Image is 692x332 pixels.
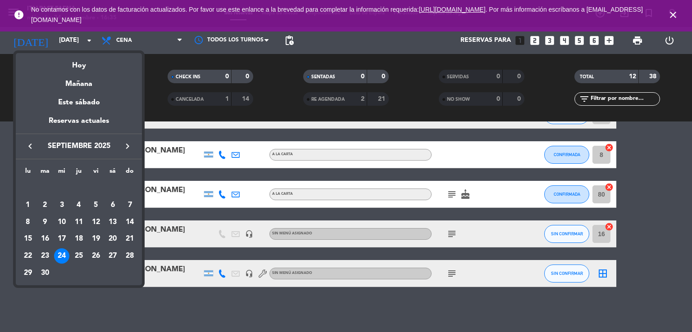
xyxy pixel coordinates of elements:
[36,197,54,214] td: 2 de septiembre de 2025
[20,215,36,230] div: 8
[53,166,70,180] th: miércoles
[122,215,137,230] div: 14
[16,90,142,115] div: Este sábado
[16,53,142,72] div: Hoy
[37,215,53,230] div: 9
[87,247,105,265] td: 26 de septiembre de 2025
[71,215,86,230] div: 11
[105,166,122,180] th: sábado
[71,231,86,247] div: 18
[36,247,54,265] td: 23 de septiembre de 2025
[88,197,104,213] div: 5
[36,166,54,180] th: martes
[121,230,138,247] td: 21 de septiembre de 2025
[54,215,69,230] div: 10
[37,231,53,247] div: 16
[53,214,70,231] td: 10 de septiembre de 2025
[88,215,104,230] div: 12
[20,231,36,247] div: 15
[70,230,87,247] td: 18 de septiembre de 2025
[105,247,122,265] td: 27 de septiembre de 2025
[105,197,120,213] div: 6
[20,248,36,264] div: 22
[105,230,122,247] td: 20 de septiembre de 2025
[88,231,104,247] div: 19
[54,248,69,264] div: 24
[87,230,105,247] td: 19 de septiembre de 2025
[105,197,122,214] td: 6 de septiembre de 2025
[122,231,137,247] div: 21
[19,230,36,247] td: 15 de septiembre de 2025
[25,141,36,152] i: keyboard_arrow_left
[105,214,122,231] td: 13 de septiembre de 2025
[87,214,105,231] td: 12 de septiembre de 2025
[70,166,87,180] th: jueves
[70,247,87,265] td: 25 de septiembre de 2025
[19,166,36,180] th: lunes
[19,265,36,282] td: 29 de septiembre de 2025
[36,230,54,247] td: 16 de septiembre de 2025
[16,115,142,134] div: Reservas actuales
[121,166,138,180] th: domingo
[122,141,133,152] i: keyboard_arrow_right
[105,248,120,264] div: 27
[54,197,69,213] div: 3
[53,230,70,247] td: 17 de septiembre de 2025
[121,197,138,214] td: 7 de septiembre de 2025
[20,197,36,213] div: 1
[71,197,86,213] div: 4
[87,197,105,214] td: 5 de septiembre de 2025
[122,197,137,213] div: 7
[87,166,105,180] th: viernes
[37,265,53,281] div: 30
[20,265,36,281] div: 29
[19,179,138,197] td: SEP.
[88,248,104,264] div: 26
[122,248,137,264] div: 28
[70,214,87,231] td: 11 de septiembre de 2025
[19,197,36,214] td: 1 de septiembre de 2025
[70,197,87,214] td: 4 de septiembre de 2025
[105,215,120,230] div: 13
[53,247,70,265] td: 24 de septiembre de 2025
[54,231,69,247] div: 17
[36,265,54,282] td: 30 de septiembre de 2025
[36,214,54,231] td: 9 de septiembre de 2025
[37,197,53,213] div: 2
[38,140,119,152] span: septiembre 2025
[105,231,120,247] div: 20
[121,214,138,231] td: 14 de septiembre de 2025
[19,247,36,265] td: 22 de septiembre de 2025
[71,248,86,264] div: 25
[53,197,70,214] td: 3 de septiembre de 2025
[16,72,142,90] div: Mañana
[121,247,138,265] td: 28 de septiembre de 2025
[19,214,36,231] td: 8 de septiembre de 2025
[37,248,53,264] div: 23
